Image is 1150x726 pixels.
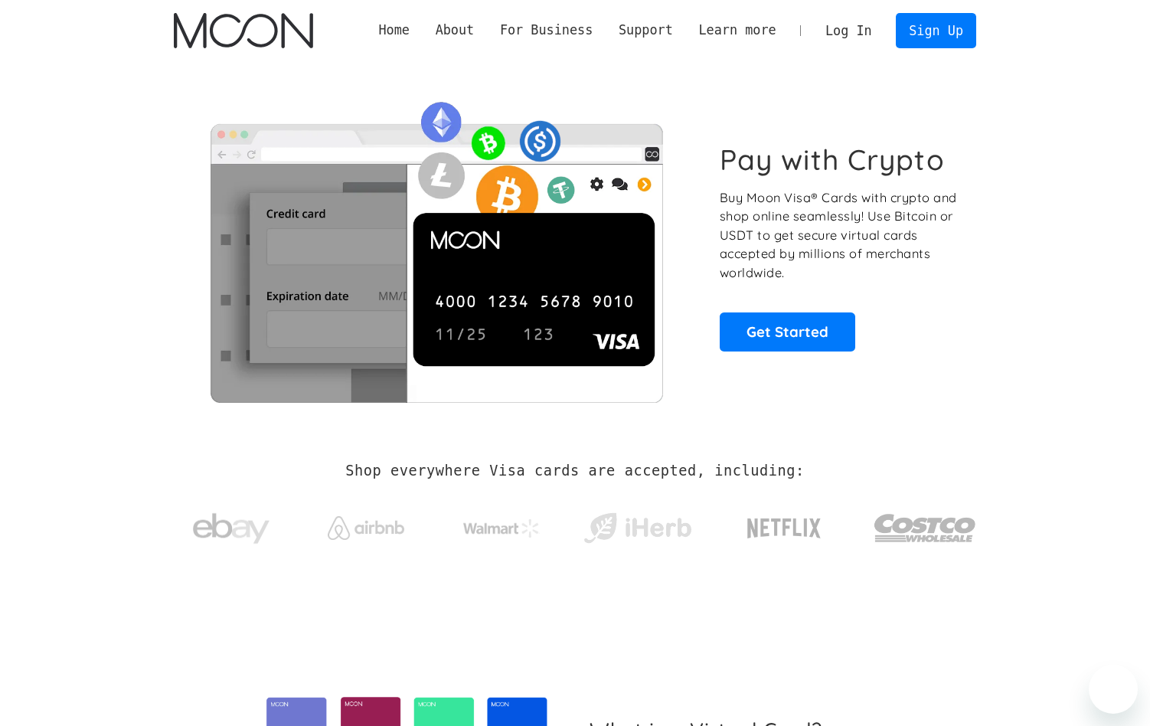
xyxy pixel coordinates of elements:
[463,519,540,538] img: Walmart
[619,21,673,40] div: Support
[812,14,884,47] a: Log In
[174,13,312,48] a: home
[345,463,804,479] h2: Shop everywhere Visa cards are accepted, including:
[606,21,685,40] div: Support
[487,21,606,40] div: For Business
[445,504,559,545] a: Walmart
[309,501,423,548] a: Airbnb
[580,493,694,556] a: iHerb
[366,21,423,40] a: Home
[698,21,776,40] div: Learn more
[174,489,288,561] a: ebay
[580,509,694,548] img: iHerb
[500,21,593,40] div: For Business
[716,494,853,555] a: Netflix
[1089,665,1138,714] iframe: Button to launch messaging window
[874,499,976,557] img: Costco
[746,509,822,548] img: Netflix
[720,142,945,177] h1: Pay with Crypto
[423,21,487,40] div: About
[874,484,976,564] a: Costco
[174,13,312,48] img: Moon Logo
[896,13,975,47] a: Sign Up
[686,21,789,40] div: Learn more
[720,312,855,351] a: Get Started
[174,91,698,402] img: Moon Cards let you spend your crypto anywhere Visa is accepted.
[436,21,475,40] div: About
[328,516,404,540] img: Airbnb
[193,505,270,553] img: ebay
[720,188,959,283] p: Buy Moon Visa® Cards with crypto and shop online seamlessly! Use Bitcoin or USDT to get secure vi...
